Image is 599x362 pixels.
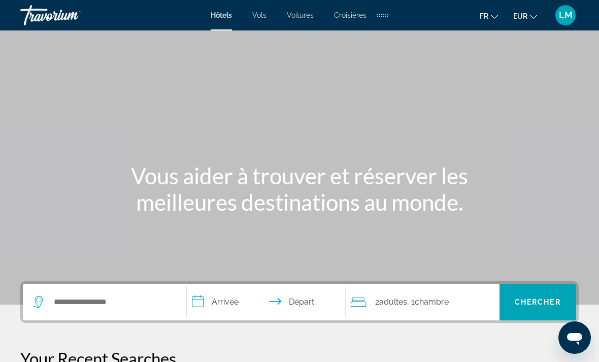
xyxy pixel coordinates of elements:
span: Chercher [515,298,561,306]
h1: Vous aider à trouver et réserver les meilleures destinations au monde. [109,162,490,215]
span: 2 [375,295,407,309]
a: Travorium [20,2,122,28]
div: Search widget [23,284,576,320]
button: Select check in and out date [187,284,346,320]
iframe: Bouton de lancement de la fenêtre de messagerie [558,321,591,354]
button: Travelers: 2 adults, 0 children [346,284,500,320]
span: Chambre [415,297,449,307]
button: Search [500,284,576,320]
button: User Menu [552,5,579,26]
button: Change currency [513,9,537,23]
button: Extra navigation items [377,7,388,23]
span: LM [559,10,573,20]
span: Adultes [379,297,407,307]
span: , 1 [407,295,449,309]
a: Vols [252,11,267,19]
a: Voitures [287,11,314,19]
a: Hôtels [211,11,232,19]
span: fr [480,12,488,20]
a: Croisières [334,11,367,19]
button: Change language [480,9,498,23]
input: Search hotel destination [53,294,171,310]
span: EUR [513,12,527,20]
